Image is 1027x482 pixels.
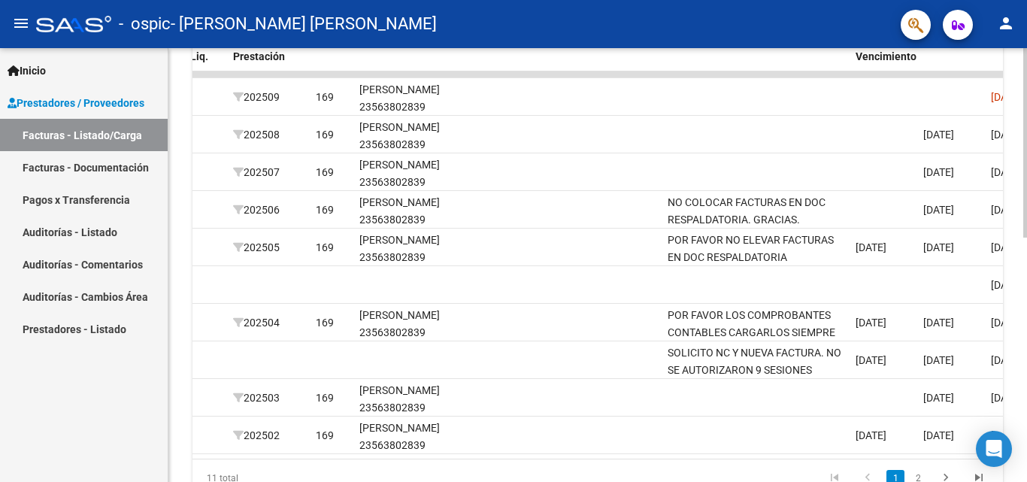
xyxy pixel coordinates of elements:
span: [DATE] [991,279,1022,291]
datatable-header-cell: Fecha Confimado [917,23,985,89]
div: 169 [316,239,334,256]
div: [PERSON_NAME] 23563802839 [359,307,468,341]
mat-icon: menu [12,14,30,32]
span: 202509 [233,91,280,103]
div: 169 [316,89,334,106]
span: POR FAVOR NO ELEVAR FACTURAS EN DOC RESPALDATORIA [668,234,834,263]
div: 169 [316,126,334,144]
span: [DATE] [991,204,1022,216]
span: 202504 [233,317,280,329]
span: POR FAVOR LOS COMPROBANTES CONTABLES CARGARLOS SIEMPRE EN CARGAR COMPROBANTE. NO EN DOC RESPALDAT... [668,309,841,372]
span: [DATE] [923,392,954,404]
datatable-header-cell: Comentario Obra Social [662,23,850,89]
span: [DATE] [923,354,954,366]
div: 169 [316,427,334,444]
mat-icon: person [997,14,1015,32]
div: [PERSON_NAME] 23563802839 [359,420,468,454]
span: SOLICITO NC Y NUEVA FACTURA. NO SE AUTORIZARON 9 SESIONES MENSUALES [668,347,841,393]
datatable-header-cell: Comentario Prestador / Gerenciador [474,23,662,89]
span: [DATE] [856,429,886,441]
span: 202508 [233,129,280,141]
span: [DATE] [991,91,1022,103]
span: [DATE] [991,241,1022,253]
datatable-header-cell: Fecha Vencimiento [850,23,917,89]
span: 202506 [233,204,280,216]
span: Fecha Vencimiento [856,33,916,62]
div: Open Intercom Messenger [976,431,1012,467]
span: [DATE] [991,129,1022,141]
datatable-header-cell: Período Prestación [227,23,310,89]
div: 169 [316,202,334,219]
span: [DATE] [923,129,954,141]
span: [DATE] [991,317,1022,329]
datatable-header-cell: Afiliado [353,23,474,89]
div: [PERSON_NAME] 23563802839 [359,156,468,191]
span: - [PERSON_NAME] [PERSON_NAME] [171,8,437,41]
div: [PERSON_NAME] 23563802839 [359,232,468,266]
span: Prestadores / Proveedores [8,95,144,111]
div: [PERSON_NAME] 23563802839 [359,81,468,116]
span: [DATE] [991,354,1022,366]
div: 169 [316,164,334,181]
div: 169 [316,314,334,332]
datatable-header-cell: Legajo [310,23,353,89]
span: [DATE] [923,241,954,253]
span: Período Prestación [233,33,285,62]
span: [DATE] [991,392,1022,404]
span: 202507 [233,166,280,178]
span: [DATE] [856,241,886,253]
span: 202505 [233,241,280,253]
span: [DATE] [923,166,954,178]
span: [DATE] [923,204,954,216]
span: [DATE] [856,354,886,366]
div: [PERSON_NAME] 23563802839 [359,382,468,417]
span: 202502 [233,429,280,441]
span: - ospic [119,8,171,41]
div: [PERSON_NAME] 23563802839 [359,194,468,229]
span: [DATE] [991,429,1022,441]
div: 169 [316,390,334,407]
span: [DATE] [923,317,954,329]
span: [DATE] [991,166,1022,178]
div: [PERSON_NAME] 23563802839 [359,119,468,153]
span: Inicio [8,62,46,79]
span: 202503 [233,392,280,404]
span: NO COLOCAR FACTURAS EN DOC RESPALDATORIA. GRACIAS. [668,196,826,226]
span: [DATE] [923,429,954,441]
span: [DATE] [856,317,886,329]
